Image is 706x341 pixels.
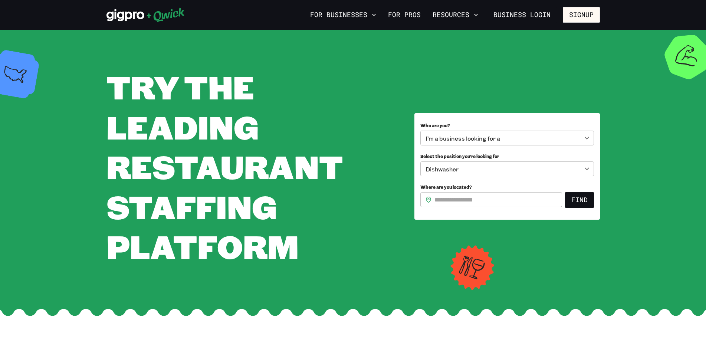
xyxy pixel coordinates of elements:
[420,184,472,190] span: Where are you located?
[430,9,481,21] button: Resources
[420,122,450,128] span: Who are you?
[420,153,499,159] span: Select the position you’re looking for
[563,7,600,23] button: Signup
[487,7,557,23] a: Business Login
[385,9,424,21] a: For Pros
[420,161,594,176] div: Dishwasher
[106,65,343,268] span: TRY THE LEADING RESTAURANT STAFFING PLATFORM
[420,131,594,145] div: I’m a business looking for a
[307,9,379,21] button: For Businesses
[565,192,594,208] button: Find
